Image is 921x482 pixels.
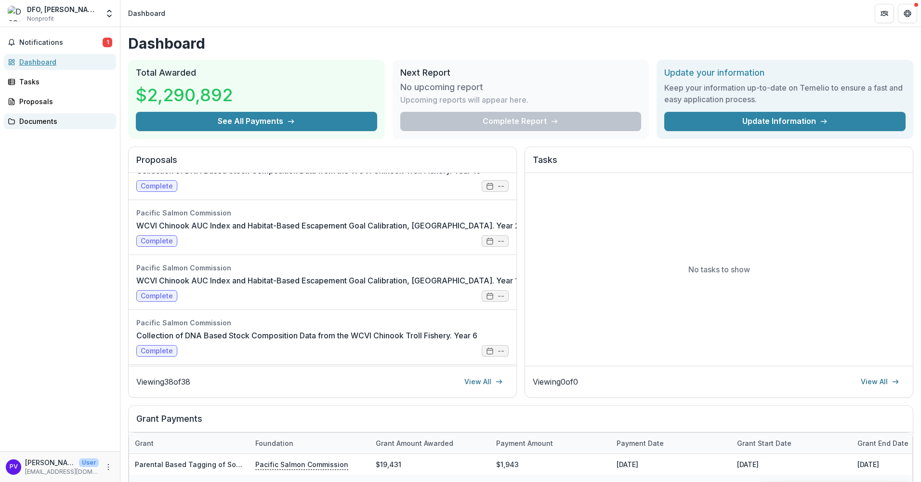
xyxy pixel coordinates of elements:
h2: Total Awarded [136,67,377,78]
button: Get Help [898,4,917,23]
h2: Next Report [400,67,642,78]
button: See All Payments [136,112,377,131]
p: No tasks to show [688,264,750,275]
h3: $2,290,892 [136,82,233,108]
a: Proposals [4,94,116,109]
div: Foundation [250,438,299,448]
span: Nonprofit [27,14,54,23]
div: Grant start date [731,433,852,454]
div: Dashboard [128,8,165,18]
div: [DATE] [611,454,731,475]
div: Payment date [611,433,731,454]
div: Documents [19,116,108,126]
a: WCVI Chinook AUC Index and Habitat-Based Escapement Goal Calibration, [GEOGRAPHIC_DATA]. Year 1 of 3 [136,275,535,286]
h2: Update your information [664,67,906,78]
div: Payment Amount [490,433,611,454]
div: Grant start date [731,438,797,448]
div: Proposals [19,96,108,107]
p: Viewing 0 of 0 [533,376,578,388]
div: Grant [129,438,159,448]
span: 1 [103,38,112,47]
p: Pacific Salmon Commission [255,459,348,469]
button: Notifications1 [4,35,116,50]
h2: Proposals [136,155,509,173]
button: More [103,461,114,473]
a: Collection of DNA Based Stock Composition Data from the WCVI Chinook Troll Fishery. Year 6 [136,330,477,341]
div: Dashboard [19,57,108,67]
a: Update Information [664,112,906,131]
div: Payment date [611,438,670,448]
div: Foundation [250,433,370,454]
div: Grant amount awarded [370,438,459,448]
a: Dashboard [4,54,116,70]
div: Grant [129,433,250,454]
div: Tasks [19,77,108,87]
a: Parental Based Tagging of Southern BC Enhanced Chum [135,460,326,469]
div: Grant end date [852,438,914,448]
div: Grant amount awarded [370,433,490,454]
img: DFO, Nanaimo (Stephenson Point Rd) [8,6,23,21]
a: View All [855,374,905,389]
h2: Grant Payments [136,414,905,432]
div: Pat Vek [10,464,18,470]
p: Viewing 38 of 38 [136,376,190,388]
div: $19,431 [370,454,490,475]
a: View All [459,374,509,389]
div: $1,943 [490,454,611,475]
nav: breadcrumb [124,6,169,20]
div: [DATE] [731,454,852,475]
a: WCVI Chinook AUC Index and Habitat-Based Escapement Goal Calibration, [GEOGRAPHIC_DATA]. Year 2 of 3 [136,220,536,231]
a: Collection of DNA Based Stock Composition Data from the WCVI Chinook Troll Fishery. Year 10 [136,165,481,176]
h3: No upcoming report [400,82,483,93]
h2: Tasks [533,155,905,173]
h3: Keep your information up-to-date on Temelio to ensure a fast and easy application process. [664,82,906,105]
p: [PERSON_NAME] [25,457,75,468]
button: Open entity switcher [103,4,116,23]
div: Payment Amount [490,438,559,448]
a: Documents [4,113,116,129]
a: Tasks [4,74,116,90]
h1: Dashboard [128,35,913,52]
div: DFO, [PERSON_NAME] ([PERSON_NAME] Point Rd) [27,4,99,14]
p: User [79,458,99,467]
p: Upcoming reports will appear here. [400,94,528,106]
p: [EMAIL_ADDRESS][DOMAIN_NAME] [25,468,99,476]
span: Notifications [19,39,103,47]
button: Partners [875,4,894,23]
